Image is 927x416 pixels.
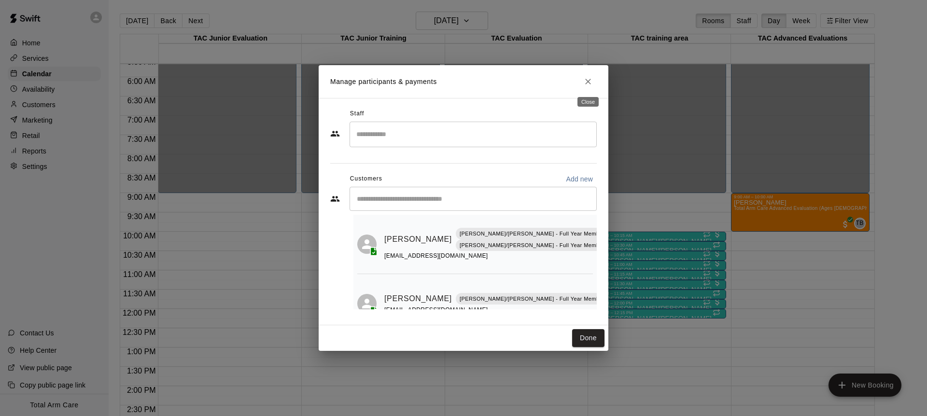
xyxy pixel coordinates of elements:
[460,295,631,303] p: [PERSON_NAME]/[PERSON_NAME] - Full Year Member Unlimited
[460,230,631,238] p: [PERSON_NAME]/[PERSON_NAME] - Full Year Member Unlimited
[577,97,599,107] div: Close
[384,306,488,313] span: [EMAIL_ADDRESS][DOMAIN_NAME]
[357,235,377,254] div: Chadwick Thompson
[350,187,597,211] div: Start typing to search customers...
[562,171,597,187] button: Add new
[384,233,452,246] a: [PERSON_NAME]
[384,252,488,259] span: [EMAIL_ADDRESS][DOMAIN_NAME]
[330,194,340,204] svg: Customers
[572,329,604,347] button: Done
[579,73,597,90] button: Close
[350,106,364,122] span: Staff
[350,171,382,187] span: Customers
[460,241,631,250] p: [PERSON_NAME]/[PERSON_NAME] - Full Year Member Unlimited
[350,122,597,147] div: Search staff
[357,294,377,313] div: Max Koller
[384,292,452,305] a: [PERSON_NAME]
[566,174,593,184] p: Add new
[330,129,340,139] svg: Staff
[330,77,437,87] p: Manage participants & payments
